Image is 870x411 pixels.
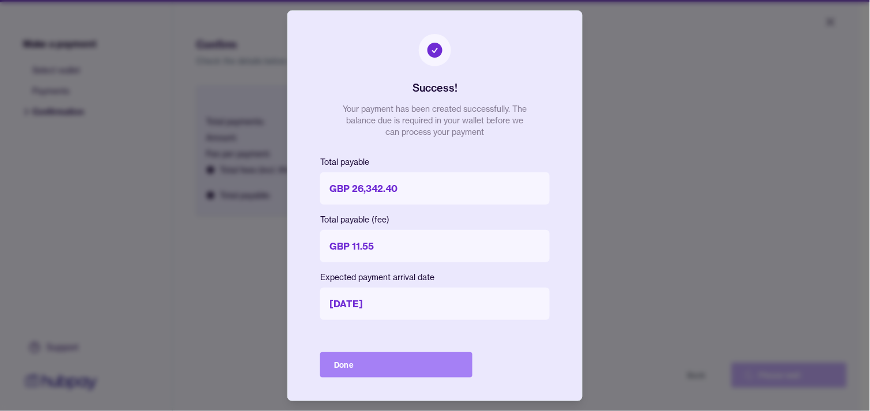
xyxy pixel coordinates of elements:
[320,272,550,283] p: Expected payment arrival date
[320,156,550,168] p: Total payable
[320,352,472,378] button: Done
[412,80,457,96] h2: Success!
[320,172,550,205] p: GBP 26,342.40
[320,288,550,320] p: [DATE]
[320,230,550,262] p: GBP 11.55
[343,103,527,138] p: Your payment has been created successfully. The balance due is required in your wallet before we ...
[320,214,550,225] p: Total payable (fee)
